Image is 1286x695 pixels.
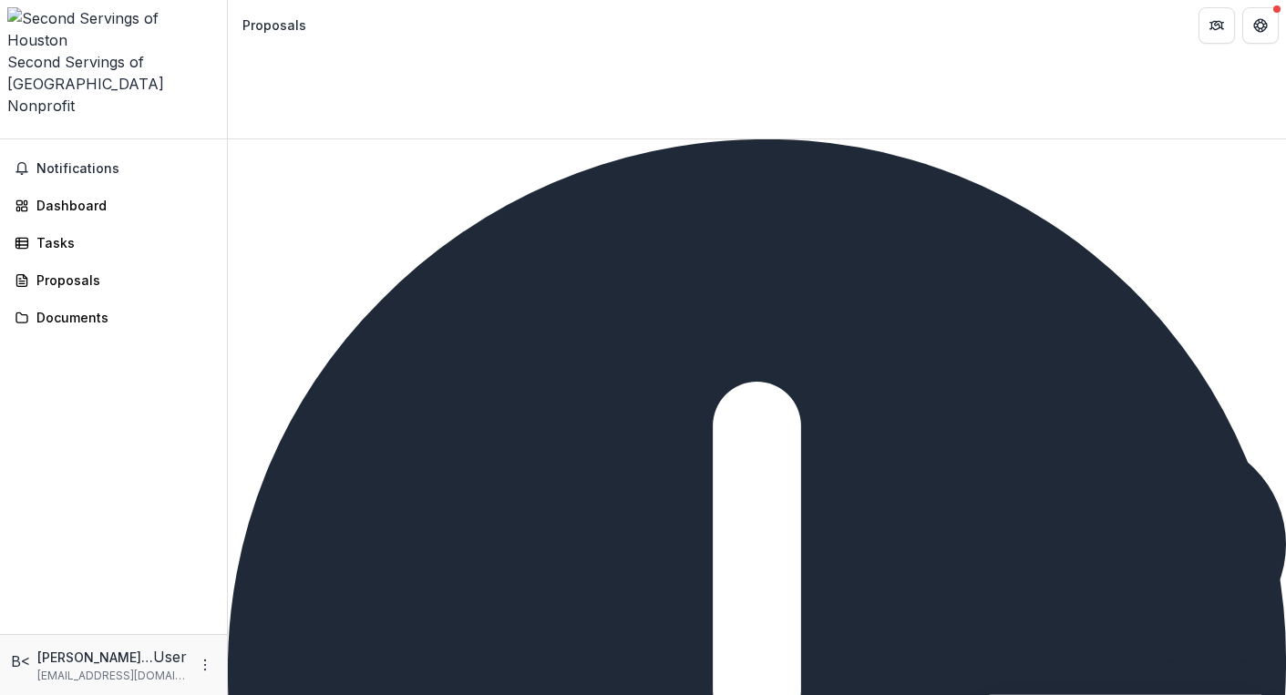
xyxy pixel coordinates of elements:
[242,15,306,35] div: Proposals
[7,154,220,183] button: Notifications
[36,161,212,177] span: Notifications
[7,228,220,258] a: Tasks
[7,190,220,220] a: Dashboard
[7,51,220,95] div: Second Servings of [GEOGRAPHIC_DATA]
[36,233,205,252] div: Tasks
[11,650,30,672] div: Barbara Bronstein <bbronstein@secondservingshouston.org>
[37,668,187,684] p: [EMAIL_ADDRESS][DOMAIN_NAME]
[36,271,205,290] div: Proposals
[1242,7,1279,44] button: Get Help
[36,308,205,327] div: Documents
[1199,7,1235,44] button: Partners
[7,97,75,115] span: Nonprofit
[7,265,220,295] a: Proposals
[153,646,187,668] p: User
[36,196,205,215] div: Dashboard
[37,648,153,667] p: [PERSON_NAME] <[EMAIL_ADDRESS][DOMAIN_NAME]>
[194,654,216,676] button: More
[7,7,220,51] img: Second Servings of Houston
[7,302,220,332] a: Documents
[235,12,314,38] nav: breadcrumb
